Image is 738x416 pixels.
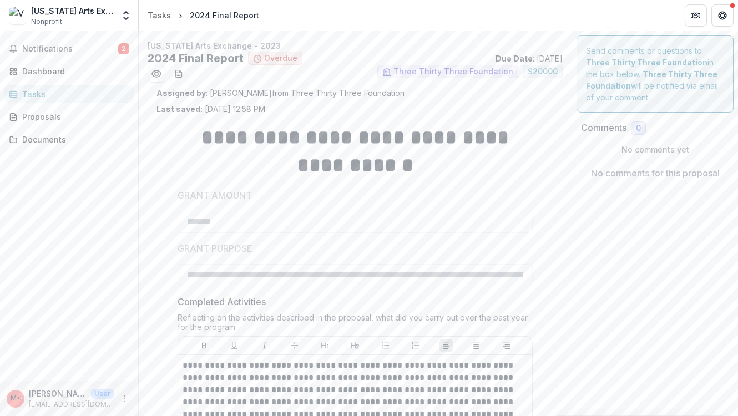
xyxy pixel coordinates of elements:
a: Tasks [4,85,134,103]
div: Reflecting on the activities described in the proposal, what did you carry out over the past year... [178,313,533,336]
button: Heading 2 [348,339,362,352]
p: : [DATE] [496,53,563,64]
button: Align Center [469,339,483,352]
h2: 2024 Final Report [148,52,244,65]
button: Open entity switcher [118,4,134,27]
button: download-word-button [170,65,188,83]
a: Proposals [4,108,134,126]
p: User [91,389,114,399]
button: Align Right [500,339,513,352]
a: Tasks [143,7,175,23]
span: Nonprofit [31,17,62,27]
a: Documents [4,130,134,149]
div: Dashboard [22,65,125,77]
button: Notifications2 [4,40,134,58]
strong: Last saved: [156,104,203,114]
img: Vermont Arts Exchange [9,7,27,24]
button: Strike [288,339,301,352]
button: Partners [685,4,707,27]
p: : [PERSON_NAME] from Three Thirty Three Foundation [156,87,554,99]
span: Overdue [264,54,297,63]
strong: Three Thirty Three Foundation [586,69,717,90]
p: [DATE] 12:58 PM [156,103,265,115]
button: Bullet List [379,339,392,352]
button: More [118,392,132,405]
p: [US_STATE] Arts Exchange - 2023 [148,40,563,52]
p: No comments yet [581,144,729,155]
span: 0 [636,124,641,133]
button: Preview 03e6c0a6-edb3-4fdb-84f2-fda15ed732fa.pdf [148,65,165,83]
p: No comments for this proposal [591,166,720,180]
div: Tasks [148,9,171,21]
nav: breadcrumb [143,7,264,23]
div: [US_STATE] Arts Exchange [31,5,114,17]
button: Ordered List [409,339,422,352]
p: [EMAIL_ADDRESS][DOMAIN_NAME] [29,399,114,409]
p: GRANT AMOUNT [178,189,252,202]
h2: Comments [581,123,626,133]
div: Tasks [22,88,125,100]
div: Proposals [22,111,125,123]
div: Matthew Perry <matthewvae@comcast.net> [11,395,21,402]
span: $ 20000 [528,67,558,77]
span: 2 [118,43,129,54]
div: 2024 Final Report [190,9,259,21]
span: Three Thirty Three Foundation [393,67,513,77]
button: Bold [198,339,211,352]
strong: Due Date [496,54,533,63]
div: Documents [22,134,125,145]
button: Italicize [258,339,271,352]
strong: Assigned by [156,88,206,98]
p: GRANT PURPOSE [178,242,252,255]
button: Heading 1 [319,339,332,352]
p: Completed Activities [178,295,266,308]
div: Send comments or questions to in the box below. will be notified via email of your comment. [577,35,734,113]
strong: Three Thirty Three Foundation [586,58,707,67]
span: Notifications [22,44,118,54]
button: Align Left [439,339,453,352]
a: Dashboard [4,62,134,80]
button: Underline [228,339,241,352]
button: Get Help [711,4,734,27]
p: [PERSON_NAME] <[EMAIL_ADDRESS][DOMAIN_NAME]> [29,388,87,399]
